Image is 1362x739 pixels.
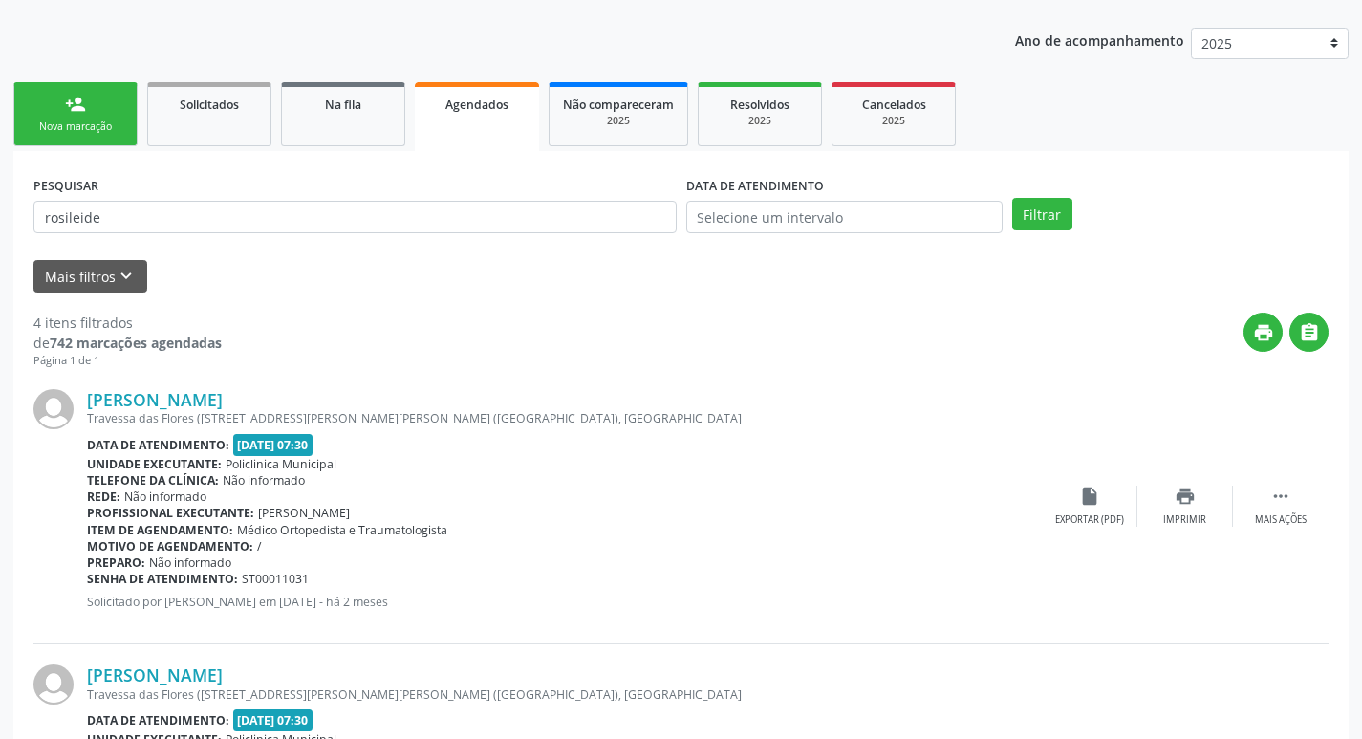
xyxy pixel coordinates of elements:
span: [PERSON_NAME] [258,505,350,521]
span: [DATE] 07:30 [233,434,313,456]
div: Imprimir [1163,513,1206,527]
img: img [33,664,74,705]
i: print [1253,322,1274,343]
i:  [1299,322,1320,343]
div: de [33,333,222,353]
div: Nova marcação [28,120,123,134]
b: Unidade executante: [87,456,222,472]
b: Preparo: [87,554,145,571]
span: Não informado [223,472,305,489]
span: [DATE] 07:30 [233,709,313,731]
b: Senha de atendimento: [87,571,238,587]
b: Motivo de agendamento: [87,538,253,554]
span: ST00011031 [242,571,309,587]
p: Solicitado por [PERSON_NAME] em [DATE] - há 2 meses [87,594,1042,610]
b: Rede: [87,489,120,505]
i: insert_drive_file [1079,486,1100,507]
button: print [1243,313,1283,352]
span: Na fila [325,97,361,113]
input: Selecione um intervalo [686,201,1003,233]
b: Data de atendimento: [87,437,229,453]
span: Resolvidos [730,97,789,113]
div: 2025 [712,114,808,128]
div: Mais ações [1255,513,1307,527]
img: img [33,389,74,429]
div: 2025 [846,114,941,128]
div: 4 itens filtrados [33,313,222,333]
span: Policlinica Municipal [226,456,336,472]
input: Nome, CNS [33,201,677,233]
div: Travessa das Flores ([STREET_ADDRESS][PERSON_NAME][PERSON_NAME] ([GEOGRAPHIC_DATA]), [GEOGRAPHIC_... [87,686,1042,703]
span: Agendados [445,97,508,113]
span: Não compareceram [563,97,674,113]
span: Médico Ortopedista e Traumatologista [237,522,447,538]
b: Data de atendimento: [87,712,229,728]
i:  [1270,486,1291,507]
b: Profissional executante: [87,505,254,521]
div: Exportar (PDF) [1055,513,1124,527]
div: person_add [65,94,86,115]
a: [PERSON_NAME] [87,664,223,685]
i: print [1175,486,1196,507]
label: DATA DE ATENDIMENTO [686,171,824,201]
button: Mais filtroskeyboard_arrow_down [33,260,147,293]
div: 2025 [563,114,674,128]
b: Telefone da clínica: [87,472,219,489]
span: Cancelados [862,97,926,113]
span: / [257,538,262,554]
span: Solicitados [180,97,239,113]
div: Página 1 de 1 [33,353,222,369]
button:  [1289,313,1329,352]
strong: 742 marcações agendadas [50,334,222,352]
span: Não informado [124,489,206,505]
span: Não informado [149,554,231,571]
b: Item de agendamento: [87,522,233,538]
label: PESQUISAR [33,171,98,201]
a: [PERSON_NAME] [87,389,223,410]
p: Ano de acompanhamento [1015,28,1184,52]
i: keyboard_arrow_down [116,266,137,287]
div: Travessa das Flores ([STREET_ADDRESS][PERSON_NAME][PERSON_NAME] ([GEOGRAPHIC_DATA]), [GEOGRAPHIC_... [87,410,1042,426]
button: Filtrar [1012,198,1072,230]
